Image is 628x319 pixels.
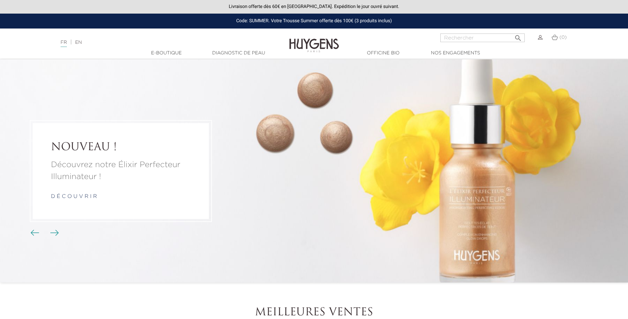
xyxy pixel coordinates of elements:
a: FR [61,40,67,47]
input: Rechercher [440,33,525,42]
a: Officine Bio [350,50,416,57]
span: (0) [559,35,567,40]
div: Boutons du carrousel [33,228,55,238]
a: Diagnostic de peau [206,50,272,57]
div: | [57,38,257,46]
a: NOUVEAU ! [51,141,191,154]
a: d é c o u v r i r [51,194,97,199]
button:  [512,32,524,40]
a: Découvrez notre Élixir Perfecteur Illuminateur ! [51,159,191,183]
a: Nos engagements [422,50,489,57]
img: Huygens [289,28,339,53]
i:  [514,32,522,40]
h2: Meilleures ventes [130,306,498,319]
a: E-Boutique [133,50,200,57]
a: EN [75,40,82,45]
